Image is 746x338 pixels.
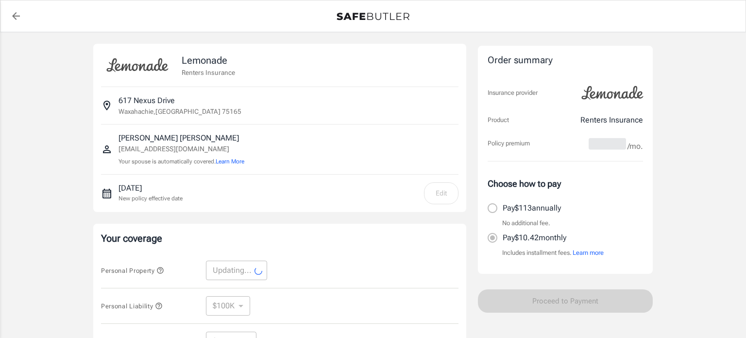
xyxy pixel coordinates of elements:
p: [PERSON_NAME] [PERSON_NAME] [119,132,244,144]
p: Pay $10.42 monthly [503,232,566,244]
img: Lemonade [101,52,174,79]
p: Your spouse is automatically covered. [119,157,244,166]
p: Product [488,115,509,125]
p: No additional fee. [502,218,550,228]
button: Learn more [573,248,604,258]
p: 617 Nexus Drive [119,95,175,107]
a: back to quotes [6,6,26,26]
p: Waxahachie , [GEOGRAPHIC_DATA] 75165 [119,107,241,116]
svg: Insured person [101,143,113,155]
div: Order summary [488,53,643,68]
img: Back to quotes [337,13,409,20]
p: Your coverage [101,231,458,245]
p: Pay $113 annually [503,202,561,214]
button: Learn More [216,157,244,166]
p: Renters Insurance [182,68,235,77]
svg: Insured address [101,100,113,111]
span: Personal Liability [101,302,163,310]
svg: New policy start date [101,188,113,199]
p: Renters Insurance [580,114,643,126]
p: Lemonade [182,53,235,68]
img: Lemonade [576,79,649,107]
button: Personal Property [101,265,164,276]
p: Choose how to pay [488,177,643,190]
button: Personal Liability [101,300,163,312]
span: /mo. [627,140,643,153]
p: [EMAIL_ADDRESS][DOMAIN_NAME] [119,144,244,154]
p: [DATE] [119,182,183,194]
span: Personal Property [101,267,164,274]
p: Insurance provider [488,88,538,98]
p: New policy effective date [119,194,183,203]
p: Policy premium [488,139,530,148]
p: Includes installment fees. [502,248,604,258]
